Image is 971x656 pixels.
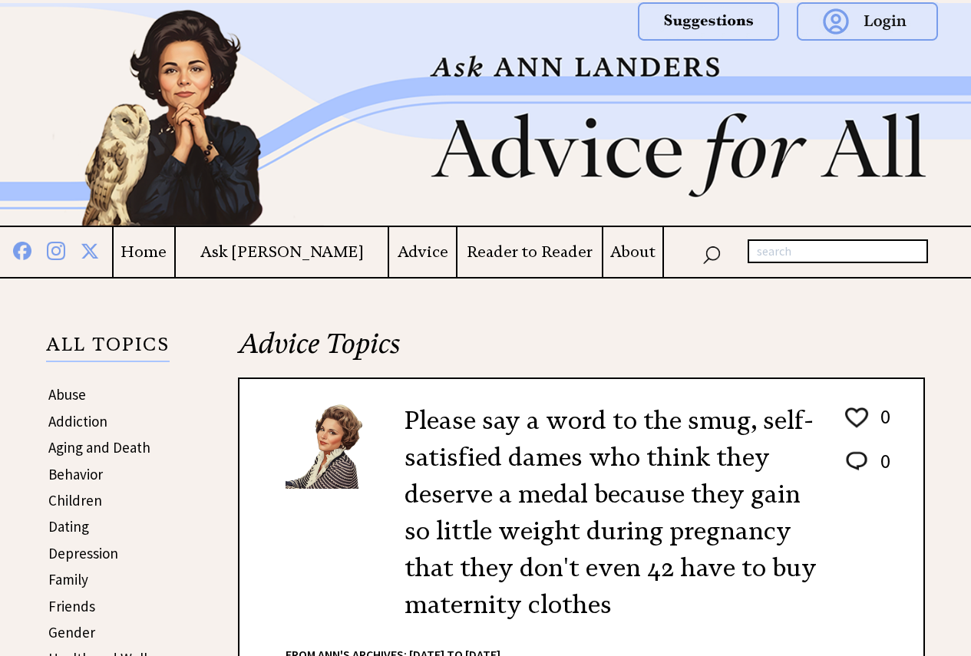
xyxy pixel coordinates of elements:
img: facebook%20blue.png [13,239,31,260]
input: search [748,239,928,264]
img: suggestions.png [638,2,779,41]
a: Gender [48,623,95,641]
h2: Please say a word to the smug, self- satisfied dames who think they deserve a medal because they ... [405,402,820,623]
a: Home [114,242,174,262]
img: search_nav.png [702,242,721,265]
img: instagram%20blue.png [47,239,65,260]
a: Advice [389,242,456,262]
a: Behavior [48,465,103,483]
h2: Advice Topics [238,325,925,377]
a: About [603,242,662,262]
a: Aging and Death [48,438,150,457]
a: Children [48,491,102,509]
a: Friends [48,597,95,615]
img: login.png [797,2,938,41]
a: Addiction [48,412,107,430]
img: Ann6%20v2%20small.png [286,402,381,489]
a: Abuse [48,385,86,404]
a: Ask [PERSON_NAME] [176,242,388,262]
img: message_round%202.png [843,449,870,473]
a: Dating [48,517,89,536]
a: Depression [48,544,118,562]
p: ALL TOPICS [46,336,170,362]
td: 0 [873,448,891,489]
a: Family [48,570,88,588]
img: x%20blue.png [81,239,99,260]
img: heart_outline%201.png [843,404,870,431]
a: Reader to Reader [457,242,602,262]
td: 0 [873,404,891,447]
